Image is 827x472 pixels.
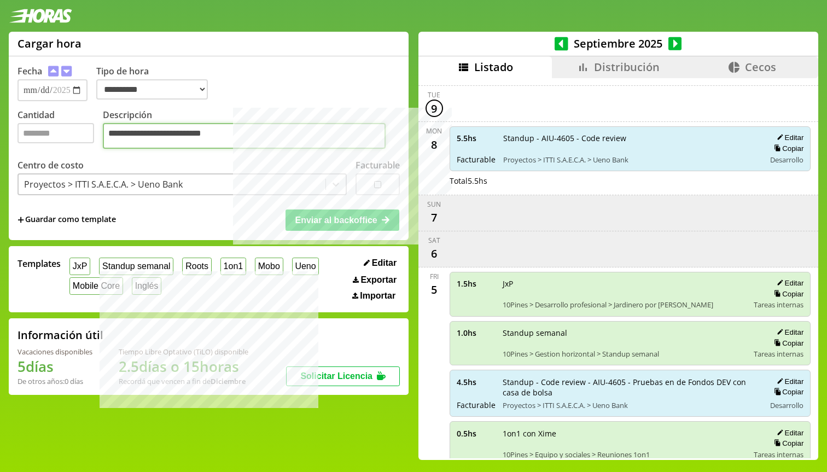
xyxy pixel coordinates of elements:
span: Facturable [457,154,496,165]
h1: 5 días [18,357,92,376]
div: Tiempo Libre Optativo (TiLO) disponible [119,347,248,357]
span: Tareas internas [754,450,803,459]
b: Diciembre [211,376,246,386]
button: 1on1 [220,258,246,275]
button: Ueno [292,258,319,275]
div: Recordá que vencen a fin de [119,376,248,386]
span: Facturable [457,400,495,410]
label: Centro de costo [18,159,84,171]
span: Proyectos > ITTI S.A.E.C.A. > Ueno Bank [503,155,758,165]
span: Tareas internas [754,300,803,310]
span: Tareas internas [754,349,803,359]
button: Copiar [771,144,803,153]
label: Descripción [103,109,400,151]
span: 0.5 hs [457,428,495,439]
textarea: Descripción [103,123,386,149]
span: 1on1 con Xime [503,428,747,439]
label: Fecha [18,65,42,77]
span: Proyectos > ITTI S.A.E.C.A. > Ueno Bank [503,400,758,410]
span: Exportar [360,275,397,285]
span: 10Pines > Equipo y sociales > Reuniones 1on1 [503,450,747,459]
button: Copiar [771,289,803,299]
button: Editar [773,328,803,337]
input: Cantidad [18,123,94,143]
button: Roots [182,258,211,275]
div: 8 [426,136,443,153]
span: +Guardar como template [18,214,116,226]
button: Mobo [255,258,283,275]
div: Proyectos > ITTI S.A.E.C.A. > Ueno Bank [24,178,183,190]
h1: Cargar hora [18,36,81,51]
button: Editar [773,428,803,438]
button: Inglés [132,277,161,294]
div: Total 5.5 hs [450,176,811,186]
div: 7 [426,209,443,226]
span: JxP [503,278,747,289]
span: Distribución [594,60,660,74]
div: Mon [426,126,442,136]
button: Standup semanal [99,258,173,275]
button: Editar [773,133,803,142]
span: Septiembre 2025 [568,36,668,51]
div: Tue [428,90,440,100]
span: Desarrollo [770,155,803,165]
span: 10Pines > Desarrollo profesional > Jardinero por [PERSON_NAME] [503,300,747,310]
span: 1.0 hs [457,328,495,338]
span: + [18,214,24,226]
h1: 2.5 días o 15 horas [119,357,248,376]
label: Cantidad [18,109,103,151]
span: Templates [18,258,61,270]
div: Vacaciones disponibles [18,347,92,357]
button: Exportar [350,275,400,285]
div: Fri [430,272,439,281]
span: Standup - Code review - AIU-4605 - Pruebas en de Fondos DEV con casa de bolsa [503,377,758,398]
span: Importar [360,291,395,301]
span: Standup semanal [503,328,747,338]
span: Cecos [745,60,776,74]
button: Editar [773,278,803,288]
span: 5.5 hs [457,133,496,143]
select: Tipo de hora [96,79,208,100]
button: Enviar al backoffice [286,209,399,230]
label: Tipo de hora [96,65,217,101]
div: scrollable content [418,78,818,458]
img: logotipo [9,9,72,23]
span: Standup - AIU-4605 - Code review [503,133,758,143]
button: Copiar [771,339,803,348]
div: 6 [426,245,443,263]
div: 9 [426,100,443,117]
button: Mobile Core [69,277,123,294]
span: Editar [372,258,397,268]
button: JxP [69,258,90,275]
span: Desarrollo [770,400,803,410]
div: Sat [428,236,440,245]
span: 10Pines > Gestion horizontal > Standup semanal [503,349,747,359]
span: Listado [474,60,513,74]
button: Copiar [771,387,803,397]
span: Enviar al backoffice [295,215,377,225]
div: De otros años: 0 días [18,376,92,386]
div: Sun [427,200,441,209]
span: 4.5 hs [457,377,495,387]
button: Editar [360,258,400,269]
span: Solicitar Licencia [300,371,372,381]
button: Copiar [771,439,803,448]
span: 1.5 hs [457,278,495,289]
button: Editar [773,377,803,386]
h2: Información útil [18,328,103,342]
label: Facturable [356,159,400,171]
button: Solicitar Licencia [286,366,400,386]
div: 5 [426,281,443,299]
